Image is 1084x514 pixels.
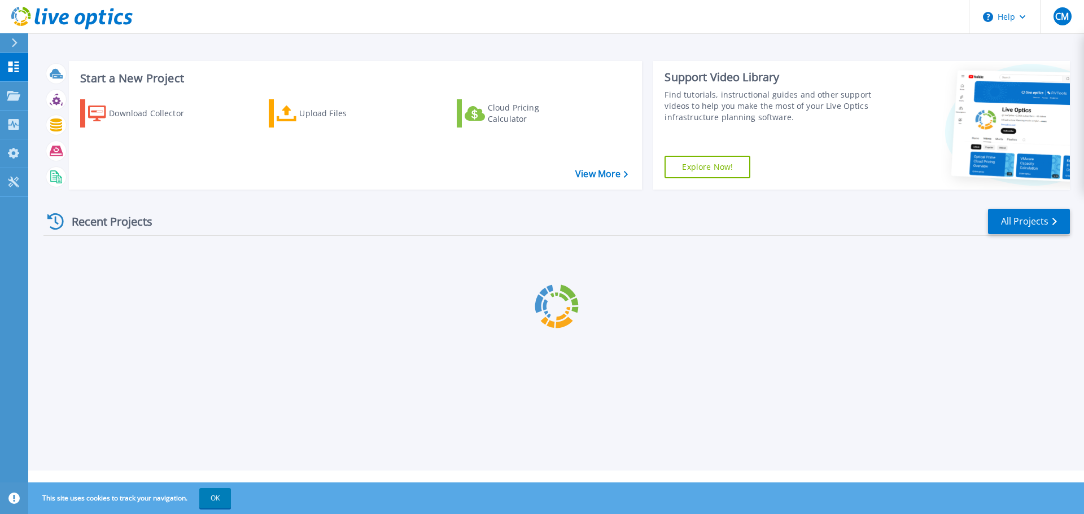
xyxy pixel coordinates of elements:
div: Support Video Library [665,70,877,85]
a: View More [575,169,628,179]
span: This site uses cookies to track your navigation. [31,488,231,508]
a: Cloud Pricing Calculator [457,99,583,128]
div: Download Collector [109,102,199,125]
a: Explore Now! [665,156,750,178]
h3: Start a New Project [80,72,628,85]
button: OK [199,488,231,508]
div: Recent Projects [43,208,168,235]
a: Download Collector [80,99,206,128]
a: Upload Files [269,99,395,128]
div: Upload Files [299,102,390,125]
div: Find tutorials, instructional guides and other support videos to help you make the most of your L... [665,89,877,123]
div: Cloud Pricing Calculator [488,102,578,125]
a: All Projects [988,209,1070,234]
span: CM [1055,12,1069,21]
